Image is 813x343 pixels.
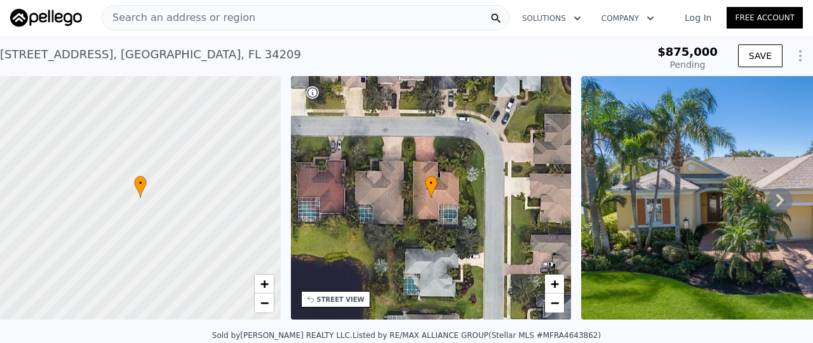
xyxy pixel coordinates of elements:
[255,275,274,294] a: Zoom in
[425,176,438,198] div: •
[353,331,601,340] div: Listed by RE/MAX ALLIANCE GROUP (Stellar MLS #MFRA4643862)
[512,7,591,30] button: Solutions
[212,331,353,340] div: Sold by [PERSON_NAME] REALTY LLC .
[591,7,664,30] button: Company
[551,295,559,311] span: −
[738,44,783,67] button: SAVE
[727,7,803,29] a: Free Account
[260,295,268,311] span: −
[255,294,274,313] a: Zoom out
[551,276,559,292] span: +
[657,58,718,71] div: Pending
[134,176,147,198] div: •
[669,11,727,24] a: Log In
[260,276,268,292] span: +
[425,178,438,189] span: •
[134,178,147,189] span: •
[788,43,813,68] button: Show Options
[10,9,82,27] img: Pellego
[545,294,564,313] a: Zoom out
[545,275,564,294] a: Zoom in
[317,295,365,304] div: STREET VIEW
[102,10,255,25] span: Search an address or region
[657,45,718,58] span: $875,000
